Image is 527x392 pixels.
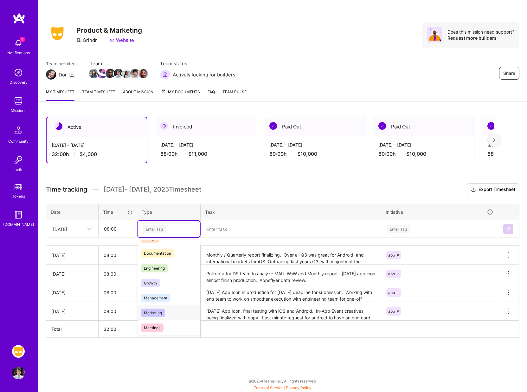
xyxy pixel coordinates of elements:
[378,151,469,157] div: 80:00 h
[131,68,139,79] a: Team Member Avatar
[139,68,147,79] a: Team Member Avatar
[90,60,147,67] span: Team
[143,224,166,234] div: Enter Tag
[87,227,91,231] i: icon Chevron
[160,151,251,157] div: 88:00 h
[110,37,134,43] a: Website
[76,37,97,43] div: Grindr
[388,309,395,314] span: app
[38,373,527,389] div: © 2025 ATeams Inc., All rights reserved.
[264,117,365,136] div: Paid Out
[20,37,25,42] span: 1
[503,70,515,76] span: Share
[130,69,140,78] img: Team Member Avatar
[53,225,67,232] div: [DATE]
[10,345,26,358] a: Grindr: Product & Marketing
[52,151,142,158] div: 32:00 h
[103,209,132,215] div: Time
[123,68,131,79] a: Team Member Avatar
[99,247,137,264] input: HH:MM
[99,321,137,338] th: 32:00
[254,385,284,390] a: Terms of Service
[46,88,74,101] a: My timesheet
[47,117,147,137] div: Active
[80,151,97,158] span: $4,000
[499,67,519,80] button: Share
[388,271,395,276] span: app
[208,88,215,101] a: FAQ
[173,71,235,78] span: Actively looking for builders
[89,69,99,78] img: Team Member Avatar
[55,122,62,130] img: Active
[46,186,87,193] span: Time tracking
[99,220,137,237] input: HH:MM
[493,138,495,142] img: right
[99,303,137,320] input: HH:MM
[99,284,137,301] input: HH:MM
[90,68,98,79] a: Team Member Avatar
[378,122,386,130] img: Paid Out
[286,385,312,390] a: Privacy Policy
[46,204,99,220] th: Date
[254,385,312,390] span: |
[11,107,26,114] div: Missions
[76,38,81,43] i: icon CompanyGray
[188,151,207,157] span: $11,000
[138,69,148,78] img: Team Member Avatar
[161,88,200,95] span: My Documents
[160,69,170,80] img: Actively looking for builders
[123,88,153,101] a: About Mission
[137,204,201,220] th: Type
[160,60,235,67] span: Team status
[12,66,25,79] img: discovery
[3,221,34,228] div: [DOMAIN_NAME]
[12,95,25,107] img: teamwork
[141,279,160,287] span: Growth
[46,321,99,338] th: Total
[388,253,395,258] span: app
[487,122,495,130] img: Paid Out
[106,69,115,78] img: Team Member Avatar
[59,71,67,78] div: Dor
[10,79,28,86] div: Discovery
[201,303,380,320] textarea: [DATE] App Icon, final testing with iOS and Android. In-App Event creatives being finalized with ...
[51,308,93,315] div: [DATE]
[12,345,25,358] img: Grindr: Product & Marketing
[269,151,360,157] div: 80:00 h
[222,88,247,101] a: Team Pulse
[406,151,426,157] span: $10,000
[10,367,26,379] a: User Avatar
[122,69,132,78] img: Team Member Avatar
[155,117,256,136] div: Invoiced
[51,252,93,258] div: [DATE]
[12,37,25,49] img: bell
[13,13,25,24] img: logo
[386,208,493,216] div: Initiative
[46,25,69,42] img: Company Logo
[141,309,165,317] span: Marketing
[427,27,442,42] img: Avatar
[447,29,514,35] div: Does this mission need support?
[8,138,29,145] div: Community
[114,68,123,79] a: Team Member Avatar
[141,264,168,272] span: Engineering
[141,249,174,258] span: Documentation
[46,69,56,80] img: Team Architect
[201,246,380,264] textarea: Monthly / Quarterly report finalizing. Over all Q3 was great for Android, and international marke...
[7,49,30,56] div: Notifications
[222,89,247,94] span: Team Pulse
[506,226,511,232] img: Submit
[104,186,201,193] span: [DATE] - [DATE] , 2025 Timesheet
[12,208,25,221] img: guide book
[51,271,93,277] div: [DATE]
[269,122,277,130] img: Paid Out
[69,72,74,77] i: icon Mail
[201,284,380,301] textarea: [DATE] App Icon in production for [DATE] deadline for submission. Working with eng team to work o...
[15,184,22,190] img: tokens
[14,166,23,173] div: Invite
[98,68,106,79] a: Team Member Avatar
[160,141,251,148] div: [DATE] - [DATE]
[373,117,474,136] div: Paid Out
[297,151,317,157] span: $10,000
[12,154,25,166] img: Invite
